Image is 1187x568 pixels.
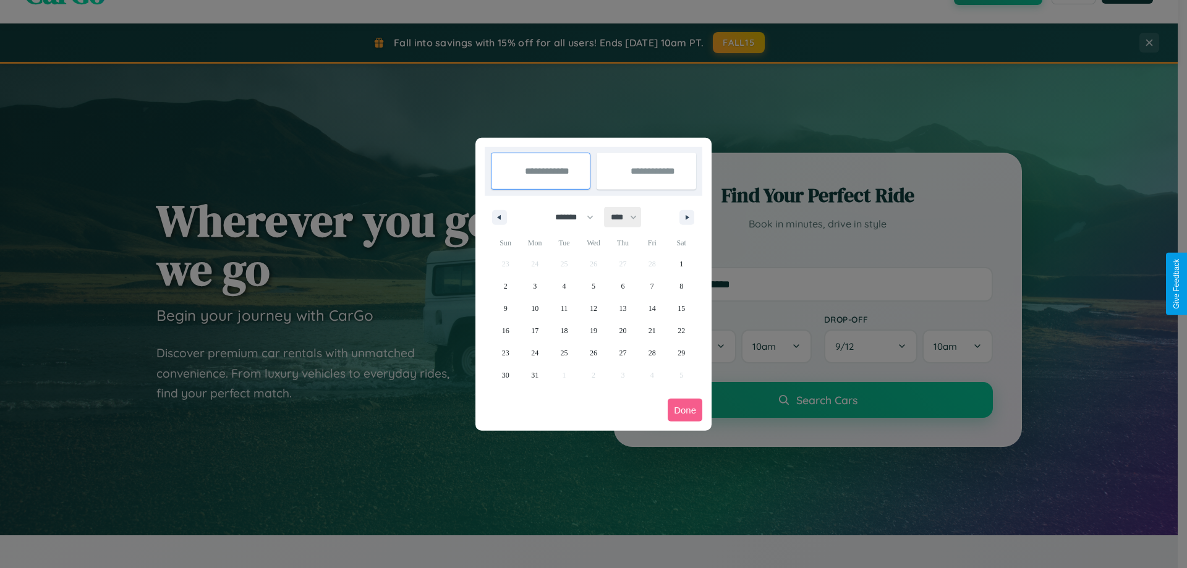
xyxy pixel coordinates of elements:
button: 3 [520,275,549,297]
span: 28 [649,342,656,364]
button: 31 [520,364,549,386]
button: 16 [491,320,520,342]
span: 10 [531,297,538,320]
span: Sun [491,233,520,253]
span: Mon [520,233,549,253]
button: 25 [550,342,579,364]
button: 14 [637,297,666,320]
span: 12 [590,297,597,320]
span: 25 [561,342,568,364]
span: 4 [563,275,566,297]
span: 27 [619,342,626,364]
button: Done [668,399,702,422]
span: 11 [561,297,568,320]
span: 19 [590,320,597,342]
button: 29 [667,342,696,364]
span: 9 [504,297,508,320]
button: 10 [520,297,549,320]
span: 24 [531,342,538,364]
span: 1 [679,253,683,275]
span: 23 [502,342,509,364]
span: 15 [678,297,685,320]
button: 15 [667,297,696,320]
span: 3 [533,275,537,297]
span: 31 [531,364,538,386]
button: 4 [550,275,579,297]
button: 22 [667,320,696,342]
button: 6 [608,275,637,297]
button: 27 [608,342,637,364]
button: 7 [637,275,666,297]
span: 16 [502,320,509,342]
span: 8 [679,275,683,297]
button: 5 [579,275,608,297]
button: 18 [550,320,579,342]
button: 28 [637,342,666,364]
button: 26 [579,342,608,364]
span: 22 [678,320,685,342]
span: 14 [649,297,656,320]
button: 9 [491,297,520,320]
span: 17 [531,320,538,342]
span: 26 [590,342,597,364]
button: 19 [579,320,608,342]
button: 1 [667,253,696,275]
span: 2 [504,275,508,297]
button: 17 [520,320,549,342]
span: 21 [649,320,656,342]
button: 24 [520,342,549,364]
button: 12 [579,297,608,320]
button: 8 [667,275,696,297]
span: 7 [650,275,654,297]
span: Sat [667,233,696,253]
span: Thu [608,233,637,253]
span: 18 [561,320,568,342]
button: 13 [608,297,637,320]
button: 20 [608,320,637,342]
button: 11 [550,297,579,320]
span: 29 [678,342,685,364]
button: 30 [491,364,520,386]
div: Give Feedback [1172,259,1181,309]
button: 2 [491,275,520,297]
button: 23 [491,342,520,364]
span: 13 [619,297,626,320]
span: 30 [502,364,509,386]
span: 20 [619,320,626,342]
span: Fri [637,233,666,253]
span: Tue [550,233,579,253]
span: 6 [621,275,624,297]
span: 5 [592,275,595,297]
button: 21 [637,320,666,342]
span: Wed [579,233,608,253]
